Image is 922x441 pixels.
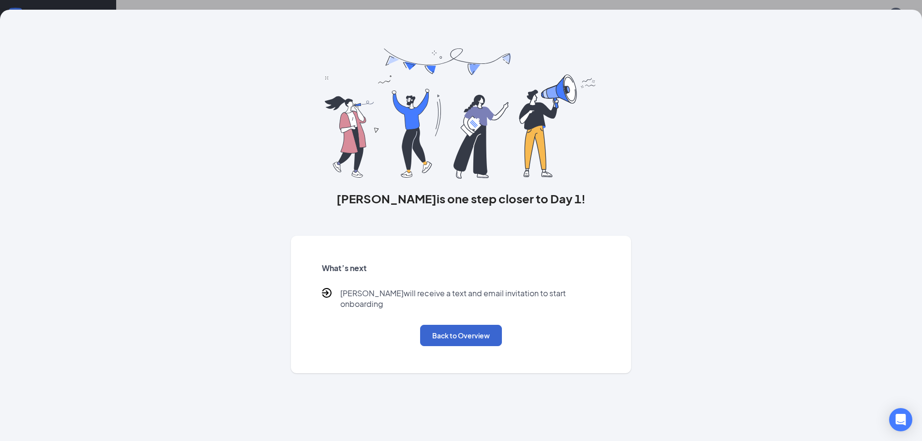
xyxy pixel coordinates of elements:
h3: [PERSON_NAME] is one step closer to Day 1! [291,190,632,207]
div: Open Intercom Messenger [889,408,912,431]
button: Back to Overview [420,325,502,346]
p: [PERSON_NAME] will receive a text and email invitation to start onboarding [340,288,601,309]
img: you are all set [325,48,597,179]
h5: What’s next [322,263,601,274]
